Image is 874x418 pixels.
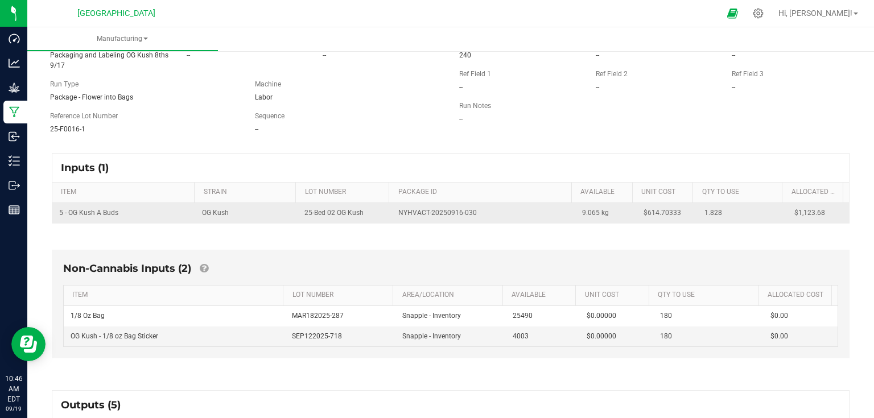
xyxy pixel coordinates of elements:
span: NYHVACT-20250916-030 [398,208,477,218]
span: Sequence [255,112,285,120]
span: Labor [255,93,273,101]
p: 09/19 [5,404,22,413]
a: STRAINSortable [204,188,291,197]
span: -- [187,51,190,59]
a: Unit CostSortable [585,291,645,300]
span: Run Notes [459,102,491,110]
inline-svg: Analytics [9,57,20,69]
span: OG Kush [202,209,229,217]
inline-svg: Inventory [9,155,20,167]
a: Manufacturing [27,27,218,51]
div: Manage settings [751,8,765,19]
span: Reference Lot Number [50,112,118,120]
span: -- [732,51,735,59]
span: Ref Field 1 [459,70,491,78]
span: OG Kush - 1/8 oz Bag Sticker [71,332,158,340]
span: 25490 [513,312,533,320]
span: Inputs (1) [61,162,120,174]
iframe: Resource center [11,327,46,361]
a: Allocated CostSortable [768,291,827,300]
span: 180 [660,332,672,340]
span: -- [323,51,326,59]
a: LOT NUMBERSortable [305,188,385,197]
span: Run Type [50,79,79,89]
span: Snapple - Inventory [402,332,461,340]
a: LOT NUMBERSortable [292,291,389,300]
span: -- [732,83,735,91]
span: $0.00 [770,312,788,320]
span: 5 - OG Kush A Buds [59,209,118,217]
inline-svg: Manufacturing [9,106,20,118]
span: -- [596,83,599,91]
span: 25-F0016-1 [50,125,85,133]
span: Open Ecommerce Menu [720,2,745,24]
span: -- [255,125,258,133]
span: Non-Cannabis Inputs (2) [63,262,191,275]
span: -- [596,51,599,59]
span: Ref Field 2 [596,70,628,78]
a: QTY TO USESortable [658,291,754,300]
a: Allocated CostSortable [791,188,839,197]
span: $0.00 [770,332,788,340]
inline-svg: Grow [9,82,20,93]
inline-svg: Dashboard [9,33,20,44]
span: 25-Bed 02 OG Kush [304,209,364,217]
span: -- [459,83,463,91]
span: MAR182025-287 [292,312,344,320]
span: -- [459,115,463,123]
span: 1.828 [704,209,722,217]
span: 240 [459,51,471,59]
span: Outputs (5) [61,399,132,411]
p: 10:46 AM EDT [5,374,22,404]
a: Unit CostSortable [641,188,689,197]
span: 180 [660,312,672,320]
a: QTY TO USESortable [702,188,778,197]
span: 4003 [513,332,529,340]
inline-svg: Outbound [9,180,20,191]
span: Ref Field 3 [732,70,764,78]
span: $0.00000 [587,332,616,340]
span: Machine [255,80,281,88]
a: AREA/LOCATIONSortable [402,291,498,300]
span: 1/8 Oz Bag [71,312,105,320]
span: $614.70333 [644,209,681,217]
span: SEP122025-718 [292,332,342,340]
span: Snapple - Inventory [402,312,461,320]
span: 9.065 [582,209,600,217]
span: Package - Flower into Bags [50,93,133,101]
inline-svg: Inbound [9,131,20,142]
inline-svg: Reports [9,204,20,216]
span: [GEOGRAPHIC_DATA] [77,9,155,18]
span: Hi, [PERSON_NAME]! [778,9,852,18]
a: ITEMSortable [72,291,279,300]
span: Manufacturing [27,34,218,44]
a: Add Non-Cannabis items that were also consumed in the run (e.g. gloves and packaging); Also add N... [200,262,208,275]
a: AVAILABLESortable [580,188,628,197]
span: $1,123.68 [794,209,825,217]
a: AVAILABLESortable [512,291,571,300]
a: ITEMSortable [61,188,190,197]
a: PACKAGE IDSortable [398,188,567,197]
span: $0.00000 [587,312,616,320]
span: kg [601,209,609,217]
